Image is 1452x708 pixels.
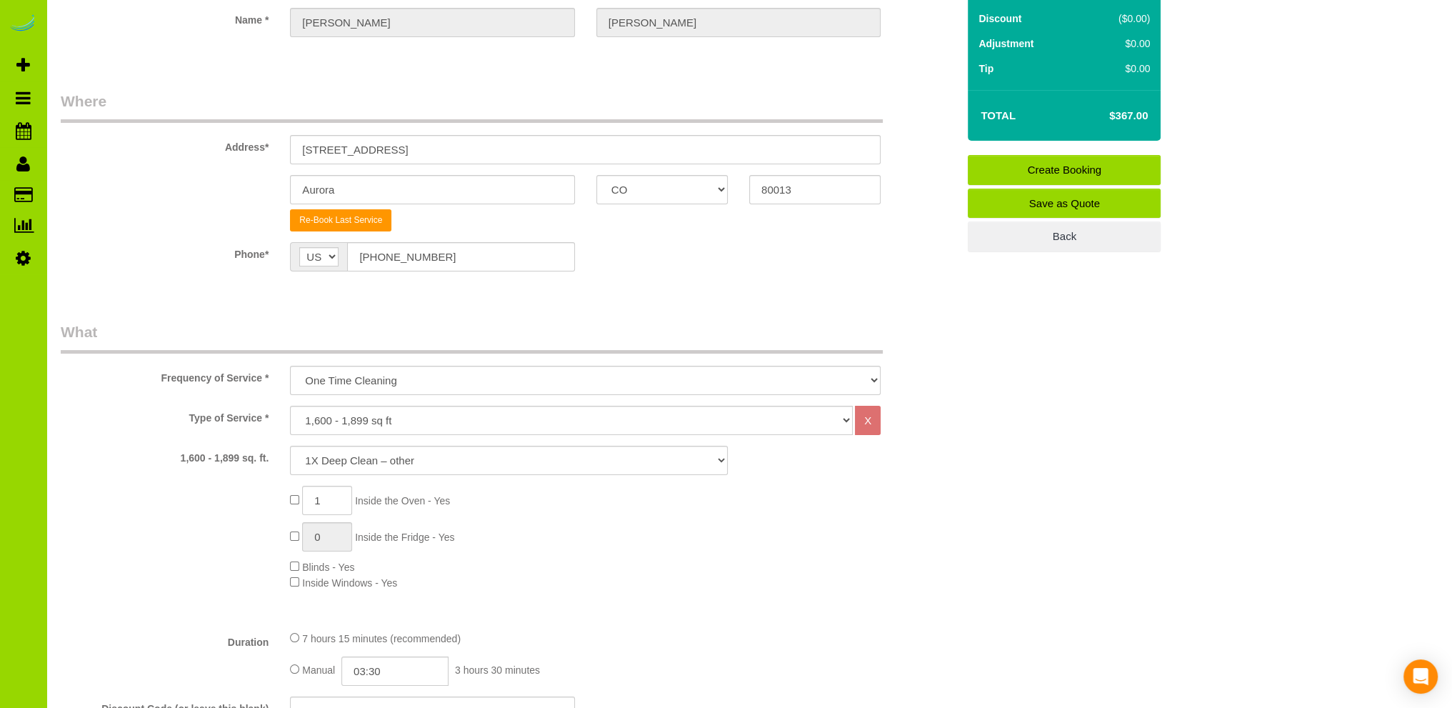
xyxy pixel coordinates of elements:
h4: $367.00 [1066,110,1148,122]
button: Re-Book Last Service [290,209,391,231]
input: City* [290,175,574,204]
a: Create Booking [968,155,1161,185]
input: Zip Code* [749,175,881,204]
div: $0.00 [1084,61,1151,76]
a: Back [968,221,1161,251]
span: Manual [302,664,335,676]
input: First Name* [290,8,574,37]
label: Adjustment [978,36,1033,51]
label: Phone* [50,242,279,261]
div: $0.00 [1084,36,1151,51]
label: Frequency of Service * [50,366,279,385]
span: 7 hours 15 minutes (recommended) [302,633,461,644]
img: Automaid Logo [9,14,37,34]
label: 1,600 - 1,899 sq. ft. [50,446,279,465]
span: 3 hours 30 minutes [455,664,540,676]
strong: Total [981,109,1016,121]
div: Open Intercom Messenger [1403,659,1438,694]
label: Tip [978,61,993,76]
span: Inside Windows - Yes [302,577,397,589]
label: Discount [978,11,1021,26]
legend: What [61,321,883,354]
label: Address* [50,135,279,154]
div: ($0.00) [1084,11,1151,26]
label: Name * [50,8,279,27]
span: Inside the Oven - Yes [355,495,450,507]
span: Inside the Fridge - Yes [355,532,454,543]
label: Type of Service * [50,406,279,425]
a: Save as Quote [968,189,1161,219]
input: Last Name* [596,8,881,37]
input: Phone* [347,242,574,271]
legend: Where [61,91,883,123]
span: Blinds - Yes [302,562,354,573]
label: Duration [50,630,279,649]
